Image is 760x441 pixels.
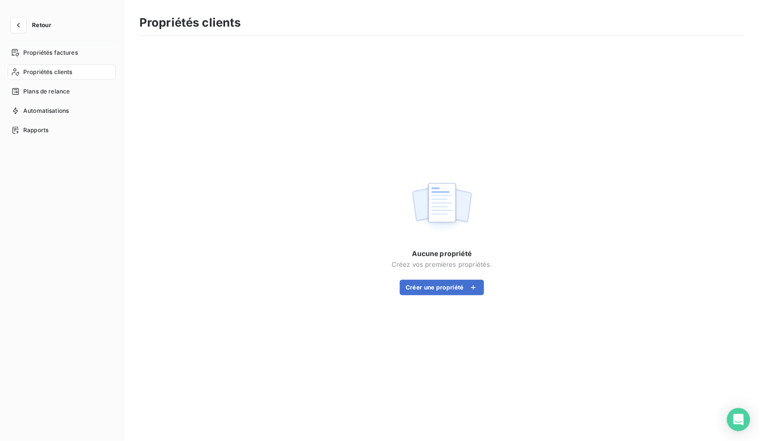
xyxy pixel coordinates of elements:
[23,87,70,96] span: Plans de relance
[23,126,48,135] span: Rapports
[139,14,241,31] h3: Propriétés clients
[8,45,116,61] a: Propriétés factures
[32,22,51,28] span: Retour
[411,178,473,238] img: empty state
[23,68,73,76] span: Propriétés clients
[392,260,492,268] span: Créez vos premières propriétés.
[23,106,69,115] span: Automatisations
[8,17,59,33] button: Retour
[23,48,78,57] span: Propriétés factures
[8,122,116,138] a: Rapports
[400,280,484,295] button: Créer une propriété
[8,84,116,99] a: Plans de relance
[8,64,116,80] a: Propriétés clients
[412,249,471,259] span: Aucune propriété
[727,408,750,431] div: Open Intercom Messenger
[8,103,116,119] a: Automatisations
